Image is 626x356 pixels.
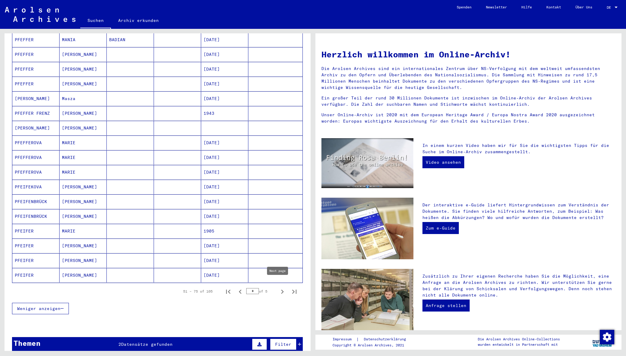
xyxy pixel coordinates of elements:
mat-cell: PFEFFER [12,32,60,47]
mat-cell: PFEFFEROVA [12,135,60,150]
mat-cell: PFEFFER [12,62,60,76]
img: inquiries.jpg [321,269,413,330]
div: of 5 [246,288,276,294]
mat-cell: [DATE] [201,135,248,150]
span: Weniger anzeigen [17,306,60,311]
button: First page [222,285,234,297]
mat-cell: PFEFFEROVA [12,150,60,165]
span: DE [607,5,613,10]
span: 2 [118,342,121,347]
mat-cell: [PERSON_NAME] [60,106,107,120]
a: Zum e-Guide [422,222,459,234]
div: 51 – 75 of 105 [183,289,213,294]
p: wurden entwickelt in Partnerschaft mit [478,342,560,347]
mat-cell: [PERSON_NAME] [60,209,107,224]
mat-cell: [DATE] [201,165,248,179]
mat-cell: [PERSON_NAME] [60,194,107,209]
mat-cell: [PERSON_NAME] [60,77,107,91]
mat-cell: Masza [60,91,107,106]
mat-cell: [PERSON_NAME] [60,239,107,253]
mat-cell: [DATE] [201,239,248,253]
mat-cell: [DATE] [201,77,248,91]
div: Zustimmung ändern [600,330,614,344]
mat-cell: [PERSON_NAME] [60,253,107,268]
button: Weniger anzeigen [12,303,69,314]
mat-cell: PFEIFEKOVA [12,180,60,194]
mat-cell: PFEIFER [12,239,60,253]
mat-cell: BADIAN [107,32,154,47]
mat-cell: [DATE] [201,150,248,165]
mat-cell: MANIA [60,32,107,47]
mat-cell: [DATE] [201,194,248,209]
img: Arolsen_neg.svg [5,7,75,22]
mat-cell: [DATE] [201,209,248,224]
mat-cell: 1943 [201,106,248,120]
mat-cell: MARIE [60,224,107,238]
p: Copyright © Arolsen Archives, 2021 [333,342,413,348]
p: In einem kurzen Video haben wir für Sie die wichtigsten Tipps für die Suche im Online-Archiv zusa... [422,142,615,155]
p: Ein großer Teil der rund 30 Millionen Dokumente ist inzwischen im Online-Archiv der Arolsen Archi... [321,95,615,108]
button: Last page [288,285,300,297]
mat-cell: [DATE] [201,32,248,47]
mat-cell: PFEFFER FRENZ [12,106,60,120]
mat-cell: [PERSON_NAME] [60,47,107,62]
a: Impressum [333,336,356,342]
p: Zusätzlich zu Ihrer eigenen Recherche haben Sie die Möglichkeit, eine Anfrage an die Arolsen Arch... [422,273,615,298]
button: Next page [276,285,288,297]
a: Archiv erkunden [111,13,166,28]
mat-cell: [PERSON_NAME] [12,121,60,135]
mat-cell: [PERSON_NAME] [60,62,107,76]
mat-cell: PFEIFER [12,268,60,282]
h1: Herzlich willkommen im Online-Archiv! [321,48,615,61]
mat-cell: MARIE [60,135,107,150]
span: Filter [275,342,291,347]
mat-cell: PFEIFENBRÜCK [12,209,60,224]
mat-cell: [DATE] [201,180,248,194]
mat-cell: PFEIFER [12,253,60,268]
mat-cell: [DATE] [201,253,248,268]
div: Themen [14,338,41,348]
mat-cell: [PERSON_NAME] [60,180,107,194]
img: eguide.jpg [321,198,413,259]
img: video.jpg [321,138,413,188]
a: Suchen [80,13,111,29]
img: Zustimmung ändern [600,330,614,344]
mat-cell: [DATE] [201,47,248,62]
mat-cell: PFEIFER [12,224,60,238]
mat-cell: 1905 [201,224,248,238]
p: Der interaktive e-Guide liefert Hintergrundwissen zum Verständnis der Dokumente. Sie finden viele... [422,202,615,221]
a: Video ansehen [422,156,464,168]
span: Datensätze gefunden [121,342,173,347]
mat-cell: [PERSON_NAME] [60,268,107,282]
p: Die Arolsen Archives Online-Collections [478,336,560,342]
mat-cell: MARIE [60,150,107,165]
p: Die Arolsen Archives sind ein internationales Zentrum über NS-Verfolgung mit dem weltweit umfasse... [321,65,615,91]
div: | [333,336,413,342]
mat-cell: [DATE] [201,62,248,76]
mat-cell: PFEIFENBRÜCK [12,194,60,209]
button: Previous page [234,285,246,297]
a: Anfrage stellen [422,300,470,312]
a: Datenschutzerklärung [359,336,413,342]
mat-cell: [PERSON_NAME] [60,121,107,135]
mat-cell: MARIE [60,165,107,179]
button: Filter [270,339,296,350]
mat-cell: PFEFFER [12,77,60,91]
mat-cell: [DATE] [201,91,248,106]
mat-cell: [PERSON_NAME] [12,91,60,106]
mat-cell: PFEFFEROVA [12,165,60,179]
mat-cell: PFEFFER [12,47,60,62]
mat-cell: [DATE] [201,268,248,282]
img: yv_logo.png [591,334,614,349]
p: Unser Online-Archiv ist 2020 mit dem European Heritage Award / Europa Nostra Award 2020 ausgezeic... [321,112,615,124]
